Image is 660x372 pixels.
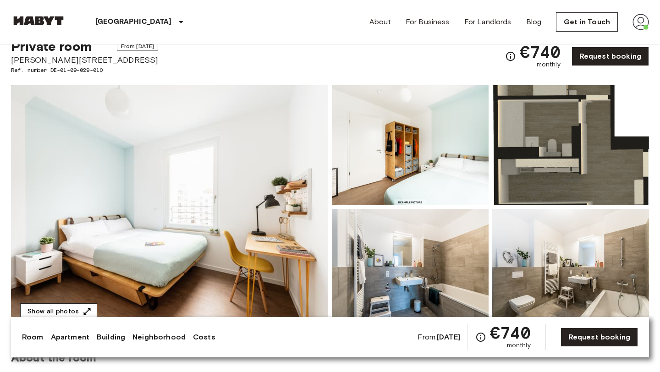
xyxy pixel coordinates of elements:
[492,85,649,205] img: Picture of unit DE-01-09-029-01Q
[369,16,391,27] a: About
[537,60,561,69] span: monthly
[20,303,97,320] button: Show all photos
[332,209,489,329] img: Picture of unit DE-01-09-029-01Q
[490,324,531,341] span: €740
[11,351,649,365] span: About the room
[492,209,649,329] img: Picture of unit DE-01-09-029-01Q
[520,44,561,60] span: €740
[51,332,89,343] a: Apartment
[475,332,486,343] svg: Check cost overview for full price breakdown. Please note that discounts apply to new joiners onl...
[11,85,328,329] img: Marketing picture of unit DE-01-09-029-01Q
[97,332,125,343] a: Building
[556,12,618,32] a: Get in Touch
[11,66,158,74] span: Ref. number DE-01-09-029-01Q
[464,16,511,27] a: For Landlords
[572,47,649,66] a: Request booking
[132,332,186,343] a: Neighborhood
[193,332,215,343] a: Costs
[632,14,649,30] img: avatar
[11,54,158,66] span: [PERSON_NAME][STREET_ADDRESS]
[437,333,460,341] b: [DATE]
[507,341,531,350] span: monthly
[406,16,450,27] a: For Business
[332,85,489,205] img: Picture of unit DE-01-09-029-01Q
[117,42,159,51] span: From [DATE]
[561,328,638,347] a: Request booking
[11,38,92,54] span: Private room
[22,332,44,343] a: Room
[418,332,460,342] span: From:
[505,51,516,62] svg: Check cost overview for full price breakdown. Please note that discounts apply to new joiners onl...
[95,16,172,27] p: [GEOGRAPHIC_DATA]
[11,16,66,25] img: Habyt
[526,16,542,27] a: Blog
